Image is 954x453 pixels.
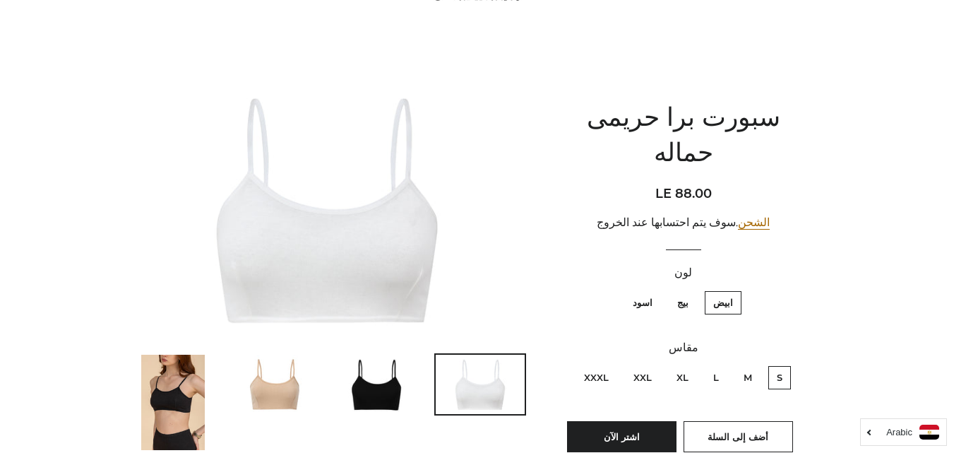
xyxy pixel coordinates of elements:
[655,186,712,201] span: LE 88.00
[735,366,761,389] label: M
[708,431,768,442] span: أضف إلى السلة
[868,425,939,440] a: Arabic
[576,366,617,389] label: XXXL
[436,355,525,414] img: تحميل الصورة في عارض المعرض ، سبورت برا حريمى حماله
[231,355,320,414] img: تحميل الصورة في عارض المعرض ، سبورت برا حريمى حماله
[558,102,809,173] h1: سبورت برا حريمى حماله
[684,421,793,452] button: أضف إلى السلة
[705,291,741,314] label: ابيض
[886,428,912,437] i: Arabic
[625,366,660,389] label: XXL
[558,214,809,232] div: .سوف يتم احتسابها عند الخروج
[705,366,727,389] label: L
[768,366,791,389] label: S
[668,366,697,389] label: XL
[333,355,422,414] img: تحميل الصورة في عارض المعرض ، سبورت برا حريمى حماله
[669,291,697,314] label: بيج
[558,339,809,357] label: مقاس
[558,264,809,282] label: لون
[128,76,527,342] img: سبورت برا حريمى حماله
[624,291,661,314] label: اسود
[141,355,205,450] img: تحميل الصورة في عارض المعرض ، سبورت برا حريمى حماله
[567,421,676,452] button: اشتر الآن
[738,216,770,230] a: الشحن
